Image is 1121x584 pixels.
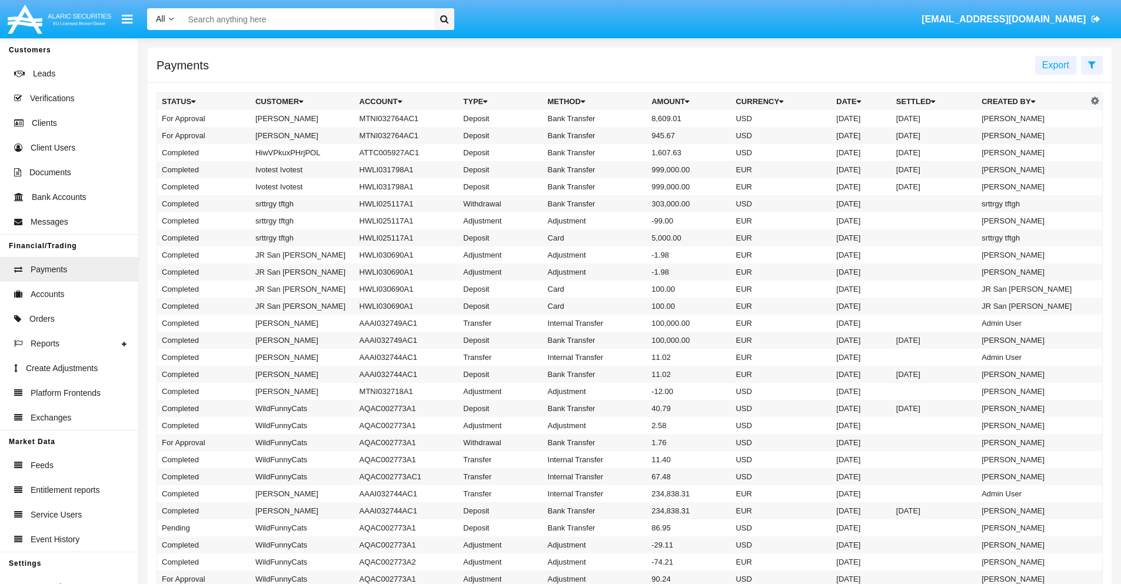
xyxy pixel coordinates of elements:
td: Deposit [458,281,543,298]
td: [PERSON_NAME] [251,127,355,144]
td: [DATE] [831,434,892,451]
td: JR San [PERSON_NAME] [251,298,355,315]
td: USD [731,195,831,212]
td: [PERSON_NAME] [977,127,1087,144]
td: [DATE] [831,212,892,229]
td: EUR [731,212,831,229]
td: EUR [731,229,831,246]
td: HWLI030690A1 [355,281,459,298]
td: [PERSON_NAME] [977,417,1087,434]
td: Ivotest Ivotest [251,161,355,178]
td: [PERSON_NAME] [251,485,355,502]
td: Completed [157,246,251,263]
td: USD [731,536,831,553]
td: Deposit [458,127,543,144]
td: [DATE] [831,451,892,468]
th: Date [831,93,892,111]
td: Bank Transfer [543,195,647,212]
td: [DATE] [831,417,892,434]
td: Deposit [458,400,543,417]
td: srttrgy tftgh [251,212,355,229]
span: Verifications [30,92,74,105]
td: AQAC002773A1 [355,536,459,553]
td: EUR [731,161,831,178]
td: 11.40 [647,451,731,468]
td: Completed [157,417,251,434]
span: Exchanges [31,412,71,424]
td: WildFunnyCats [251,468,355,485]
td: [PERSON_NAME] [977,400,1087,417]
td: Withdrawal [458,195,543,212]
th: Customer [251,93,355,111]
td: Bank Transfer [543,519,647,536]
td: -29.11 [647,536,731,553]
span: Event History [31,533,79,546]
td: USD [731,383,831,400]
td: [DATE] [831,468,892,485]
td: [PERSON_NAME] [977,502,1087,519]
span: Leads [33,68,55,80]
span: Feeds [31,459,54,472]
td: HWLI030690A1 [355,263,459,281]
td: ATTC005927AC1 [355,144,459,161]
td: HWLI025117A1 [355,212,459,229]
td: JR San [PERSON_NAME] [251,246,355,263]
td: EUR [731,366,831,383]
td: Bank Transfer [543,178,647,195]
td: HWLI025117A1 [355,229,459,246]
th: Status [157,93,251,111]
td: Completed [157,144,251,161]
td: USD [731,400,831,417]
td: [DATE] [831,178,892,195]
td: Transfer [458,468,543,485]
td: Completed [157,161,251,178]
td: srttrgy tftgh [977,229,1087,246]
td: JR San [PERSON_NAME] [977,298,1087,315]
td: Internal Transfer [543,451,647,468]
td: Completed [157,485,251,502]
td: [PERSON_NAME] [251,349,355,366]
td: [DATE] [831,400,892,417]
td: [PERSON_NAME] [977,536,1087,553]
td: Adjustment [458,417,543,434]
td: Completed [157,212,251,229]
td: Bank Transfer [543,434,647,451]
td: Completed [157,178,251,195]
td: [DATE] [892,400,977,417]
td: USD [731,110,831,127]
td: Adjustment [543,536,647,553]
td: [PERSON_NAME] [251,366,355,383]
td: 8,609.01 [647,110,731,127]
td: USD [731,434,831,451]
td: Adjustment [458,553,543,570]
td: [DATE] [892,127,977,144]
td: Adjustment [458,263,543,281]
span: Client Users [31,142,75,154]
td: Deposit [458,519,543,536]
th: Type [458,93,543,111]
span: Clients [32,117,57,129]
td: 100.00 [647,281,731,298]
td: [PERSON_NAME] [977,212,1087,229]
span: Accounts [31,288,65,301]
td: For Approval [157,127,251,144]
td: EUR [731,178,831,195]
td: WildFunnyCats [251,519,355,536]
td: Admin User [977,315,1087,332]
td: Card [543,229,647,246]
td: HWLI030690A1 [355,246,459,263]
td: Internal Transfer [543,349,647,366]
td: 86.95 [647,519,731,536]
td: [DATE] [831,144,892,161]
td: For Approval [157,434,251,451]
th: Method [543,93,647,111]
th: Account [355,93,459,111]
td: [DATE] [831,229,892,246]
td: WildFunnyCats [251,417,355,434]
td: Deposit [458,144,543,161]
td: Adjustment [543,212,647,229]
td: Internal Transfer [543,315,647,332]
input: Search [182,8,430,30]
td: [DATE] [831,366,892,383]
td: [DATE] [892,502,977,519]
